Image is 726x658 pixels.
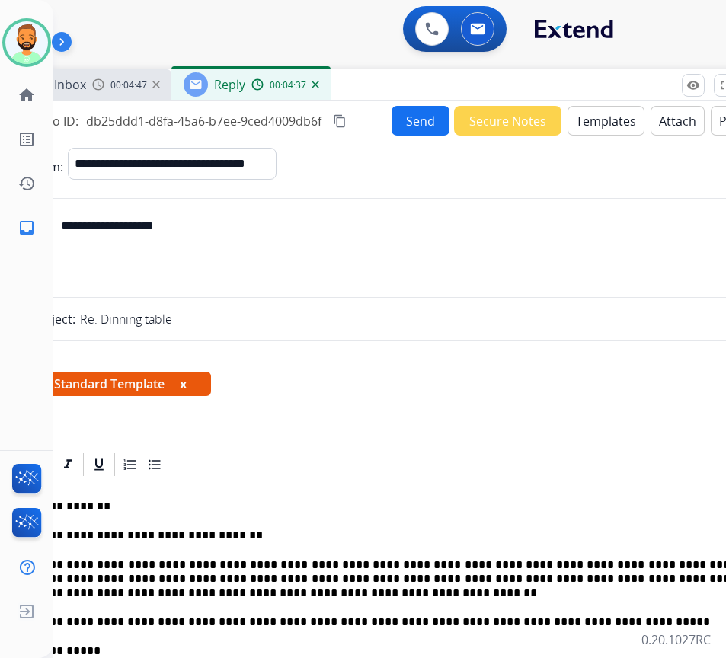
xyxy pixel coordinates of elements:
div: Underline [88,453,110,476]
p: 0.20.1027RC [641,631,711,649]
p: Re: Dinning table [80,310,172,328]
mat-icon: content_copy [333,114,347,128]
mat-icon: history [18,174,36,193]
h2: Emails [50,67,644,97]
mat-icon: inbox [18,219,36,237]
img: avatar [5,21,48,64]
button: Send [392,106,449,136]
span: db25ddd1-d8fa-45a6-b7ee-9ced4009db6f [86,113,321,129]
span: Inbox [54,76,86,93]
mat-icon: home [18,86,36,104]
span: Standard Template [30,372,211,396]
mat-icon: remove_red_eye [686,78,700,92]
span: 00:04:37 [270,79,306,91]
mat-icon: list_alt [18,130,36,149]
button: Attach [651,106,705,136]
button: x [180,375,187,393]
span: 00:04:47 [110,79,147,91]
span: Reply [214,76,245,93]
button: Secure Notes [454,106,561,136]
button: Templates [568,106,644,136]
div: Bullet List [143,453,166,476]
div: Ordered List [119,453,142,476]
div: Italic [56,453,79,476]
